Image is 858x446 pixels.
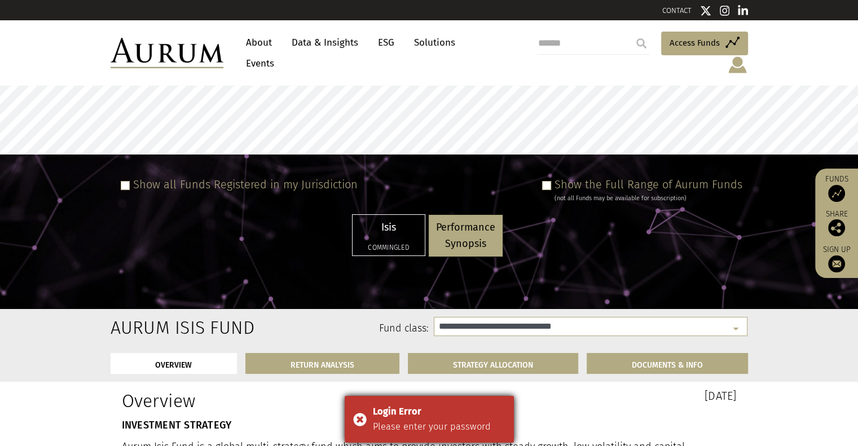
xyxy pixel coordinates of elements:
h5: Commingled [360,244,417,251]
img: Linkedin icon [738,5,748,16]
a: ESG [372,32,400,53]
a: STRATEGY ALLOCATION [408,353,578,374]
label: Show the Full Range of Aurum Funds [555,178,742,191]
div: Login Error [373,404,505,419]
a: RETURN ANALYSIS [245,353,399,374]
div: (not all Funds may be available for subscription) [555,193,742,204]
img: Share this post [828,219,845,236]
span: Access Funds [670,36,720,50]
a: Access Funds [661,32,748,55]
img: Instagram icon [720,5,730,16]
div: Please enter your password [373,419,505,434]
input: Submit [630,32,653,55]
p: Isis [360,219,417,236]
h1: Overview [122,390,421,412]
a: DOCUMENTS & INFO [587,353,748,374]
p: Performance Synopsis [436,219,495,252]
a: Sign up [821,245,852,272]
a: Events [240,53,274,74]
img: Aurum [111,38,223,68]
img: account-icon.svg [727,55,748,74]
img: Sign up to our newsletter [828,255,845,272]
a: Funds [821,174,852,202]
a: CONTACT [662,6,692,15]
a: Solutions [408,32,461,53]
strong: INVESTMENT STRATEGY [122,419,232,431]
label: Fund class: [219,321,429,336]
h2: Aurum Isis Fund [111,317,203,338]
img: Twitter icon [700,5,711,16]
a: About [240,32,278,53]
div: Share [821,210,852,236]
img: Access Funds [828,185,845,202]
h3: [DATE] [438,390,737,401]
a: Data & Insights [286,32,364,53]
label: Show all Funds Registered in my Jurisdiction [133,178,358,191]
